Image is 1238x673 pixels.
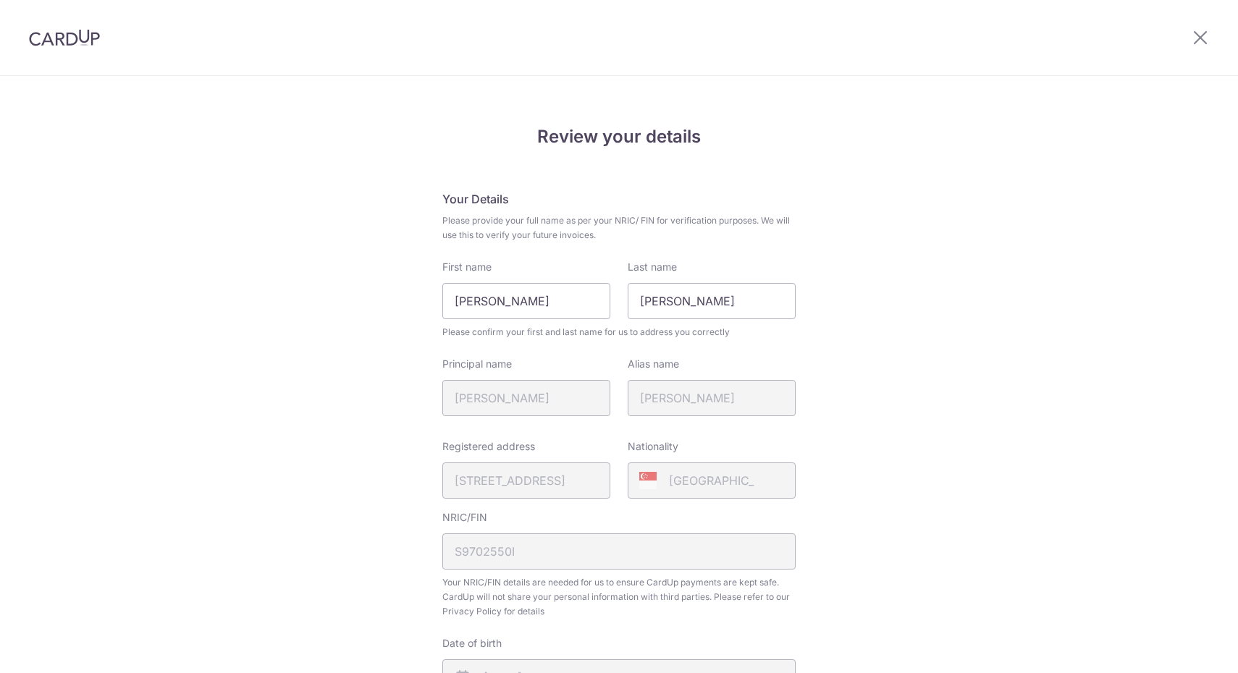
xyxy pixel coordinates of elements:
input: Last name [628,283,796,319]
span: Please confirm your first and last name for us to address you correctly [442,325,796,339]
input: First Name [442,283,610,319]
span: Your NRIC/FIN details are needed for us to ensure CardUp payments are kept safe. CardUp will not ... [442,575,796,619]
label: Alias name [628,357,679,371]
h5: Your Details [442,190,796,208]
label: Registered address [442,439,535,454]
img: CardUp [29,29,100,46]
label: Date of birth [442,636,502,651]
h4: Review your details [442,124,796,150]
span: Please provide your full name as per your NRIC/ FIN for verification purposes. We will use this t... [442,213,796,242]
label: NRIC/FIN [442,510,487,525]
label: Last name [628,260,677,274]
label: Nationality [628,439,678,454]
label: First name [442,260,492,274]
label: Principal name [442,357,512,371]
